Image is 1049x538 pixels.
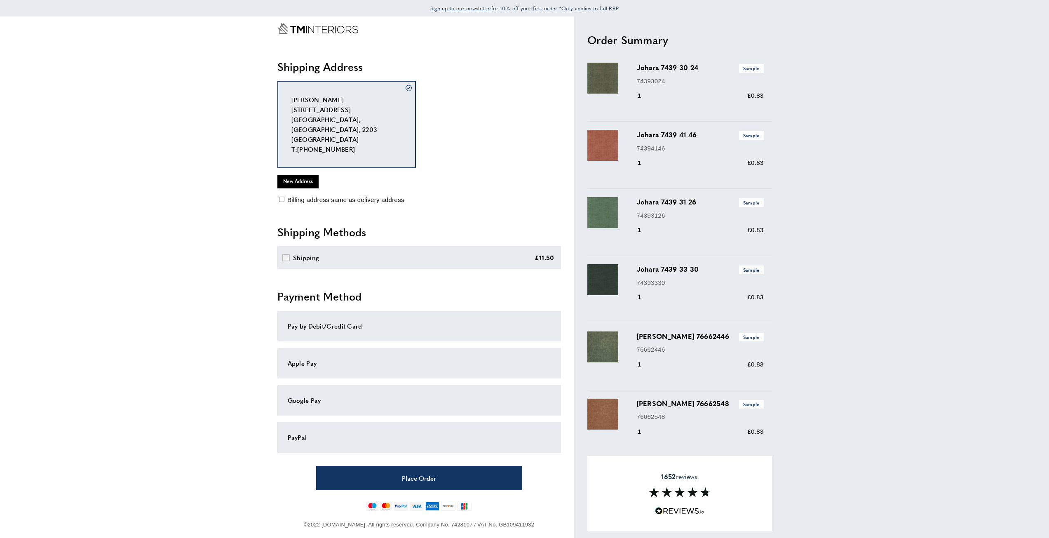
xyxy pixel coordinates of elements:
img: jcb [457,502,472,511]
span: Sample [739,198,764,207]
h3: Johara 7439 30 24 [637,63,764,73]
p: 74393126 [637,211,764,221]
img: mastercard [380,502,392,511]
img: discover [441,502,455,511]
span: £0.83 [747,361,763,368]
img: american-express [425,502,440,511]
h2: Order Summary [587,33,772,47]
h2: Payment Method [277,289,561,304]
a: [PHONE_NUMBER] [297,145,355,153]
img: Johara 7439 31 26 [587,197,618,228]
img: visa [410,502,423,511]
span: reviews [661,472,697,480]
span: Billing address same as delivery address [287,196,404,203]
img: Johara 7439 41 46 [587,130,618,161]
strong: 1652 [661,471,676,481]
span: £0.83 [747,294,763,301]
img: Berenice 76662548 [587,399,618,430]
span: [PERSON_NAME] [STREET_ADDRESS] [GEOGRAPHIC_DATA], [GEOGRAPHIC_DATA], 2203 [GEOGRAPHIC_DATA] T: [291,95,377,153]
span: Sample [739,131,764,140]
p: 76662446 [637,345,764,355]
a: Go to Home page [277,23,358,34]
img: paypal [394,502,408,511]
button: New Address [277,175,319,188]
div: Pay by Debit/Credit Card [288,321,551,331]
span: Sample [739,400,764,409]
h3: [PERSON_NAME] 76662446 [637,331,764,341]
div: Shipping [293,253,319,263]
div: PayPal [288,432,551,442]
p: 74393330 [637,278,764,288]
img: Johara 7439 30 24 [587,63,618,94]
span: £0.83 [747,159,763,166]
span: £0.83 [747,92,763,99]
div: 1 [637,158,653,168]
span: £0.83 [747,226,763,233]
div: 1 [637,225,653,235]
img: Reviews section [649,487,711,497]
img: Reviews.io 5 stars [655,507,704,515]
h2: Shipping Address [277,59,561,74]
span: Sample [739,64,764,73]
img: Johara 7439 33 30 [587,264,618,295]
img: maestro [366,502,378,511]
div: 1 [637,359,653,369]
p: 76662548 [637,412,764,422]
h3: Johara 7439 33 30 [637,264,764,274]
button: Place Order [316,466,522,490]
h2: Shipping Methods [277,225,561,240]
input: Billing address same as delivery address [279,197,284,202]
div: Apple Pay [288,358,551,368]
span: Sample [739,265,764,274]
a: Sign up to our newsletter [430,4,492,12]
h3: Johara 7439 31 26 [637,197,764,207]
p: 74394146 [637,143,764,153]
div: Google Pay [288,395,551,405]
div: 1 [637,91,653,101]
div: 1 [637,427,653,437]
div: £11.50 [535,253,554,263]
span: for 10% off your first order *Only applies to full RRP [430,5,619,12]
span: ©2022 [DOMAIN_NAME]. All rights reserved. Company No. 7428107 / VAT No. GB109411932 [304,522,534,528]
span: Sample [739,333,764,341]
span: Sign up to our newsletter [430,5,492,12]
p: 74393024 [637,76,764,86]
img: Berenice 76662446 [587,331,618,362]
span: £0.83 [747,428,763,435]
h3: Johara 7439 41 46 [637,130,764,140]
h3: [PERSON_NAME] 76662548 [637,399,764,409]
div: 1 [637,292,653,302]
